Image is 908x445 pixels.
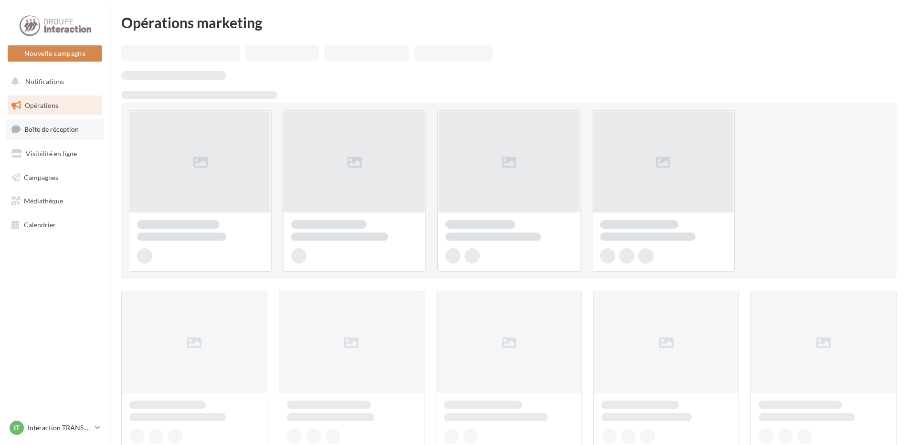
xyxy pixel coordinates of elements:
[6,168,104,188] a: Campagnes
[26,149,77,158] span: Visibilité en ligne
[6,119,104,139] a: Boîte de réception
[8,45,102,62] button: Nouvelle campagne
[25,101,58,109] span: Opérations
[24,125,79,133] span: Boîte de réception
[14,423,20,433] span: IT
[24,173,58,181] span: Campagnes
[6,215,104,235] a: Calendrier
[24,221,56,229] span: Calendrier
[6,144,104,164] a: Visibilité en ligne
[25,77,64,85] span: Notifications
[6,72,100,92] button: Notifications
[8,419,102,437] a: IT Interaction TRANS EN [GEOGRAPHIC_DATA]
[24,197,63,205] span: Médiathèque
[28,423,91,433] p: Interaction TRANS EN [GEOGRAPHIC_DATA]
[6,191,104,211] a: Médiathèque
[121,15,897,30] div: Opérations marketing
[6,95,104,116] a: Opérations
